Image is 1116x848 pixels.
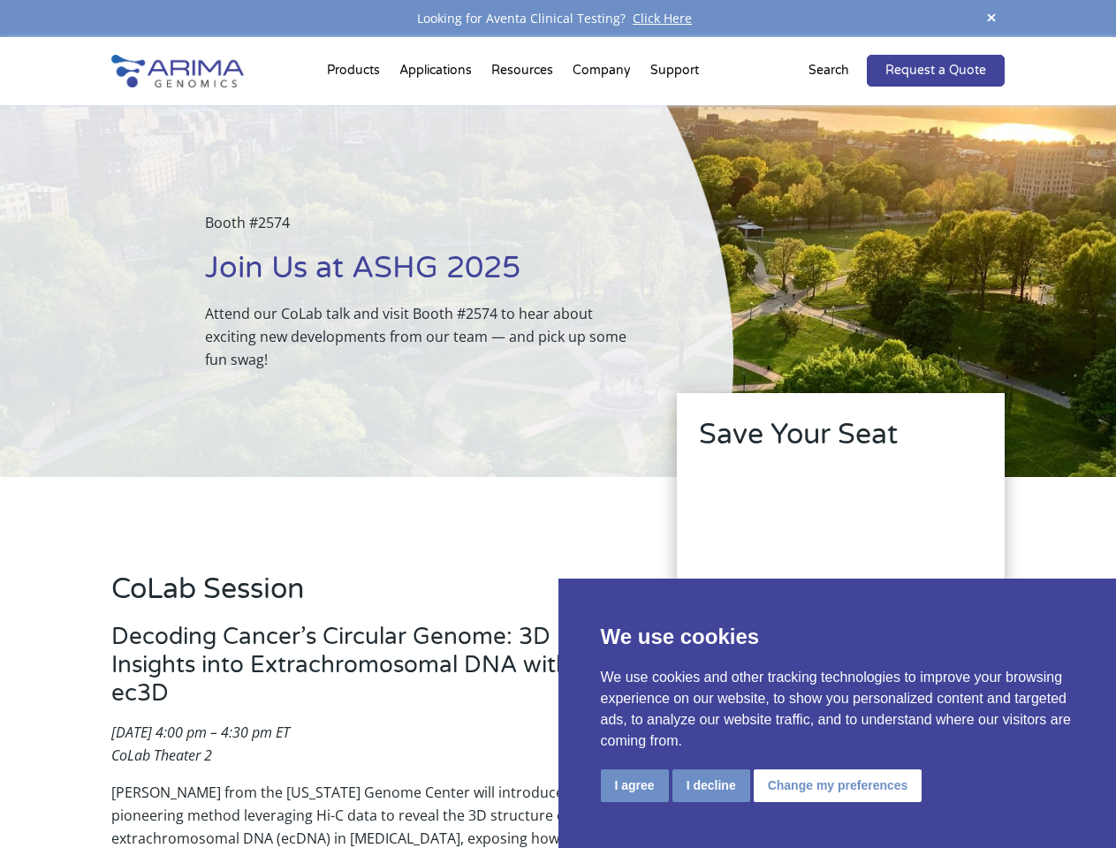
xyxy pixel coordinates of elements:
p: We use cookies and other tracking technologies to improve your browsing experience on our website... [601,667,1074,752]
p: Attend our CoLab talk and visit Booth #2574 to hear about exciting new developments from our team... [205,302,644,371]
button: Change my preferences [754,769,922,802]
em: CoLab Theater 2 [111,746,212,765]
button: I agree [601,769,669,802]
div: Looking for Aventa Clinical Testing? [111,7,1004,30]
a: Click Here [626,10,699,26]
button: I decline [672,769,750,802]
p: We use cookies [601,621,1074,653]
h1: Join Us at ASHG 2025 [205,248,644,302]
img: Arima-Genomics-logo [111,55,244,87]
a: Request a Quote [867,55,1005,87]
h3: Decoding Cancer’s Circular Genome: 3D Insights into Extrachromosomal DNA with ec3D [111,623,627,721]
p: Search [809,59,849,82]
em: [DATE] 4:00 pm – 4:30 pm ET [111,723,290,742]
h2: CoLab Session [111,570,627,623]
p: Booth #2574 [205,211,644,248]
h2: Save Your Seat [699,415,983,468]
